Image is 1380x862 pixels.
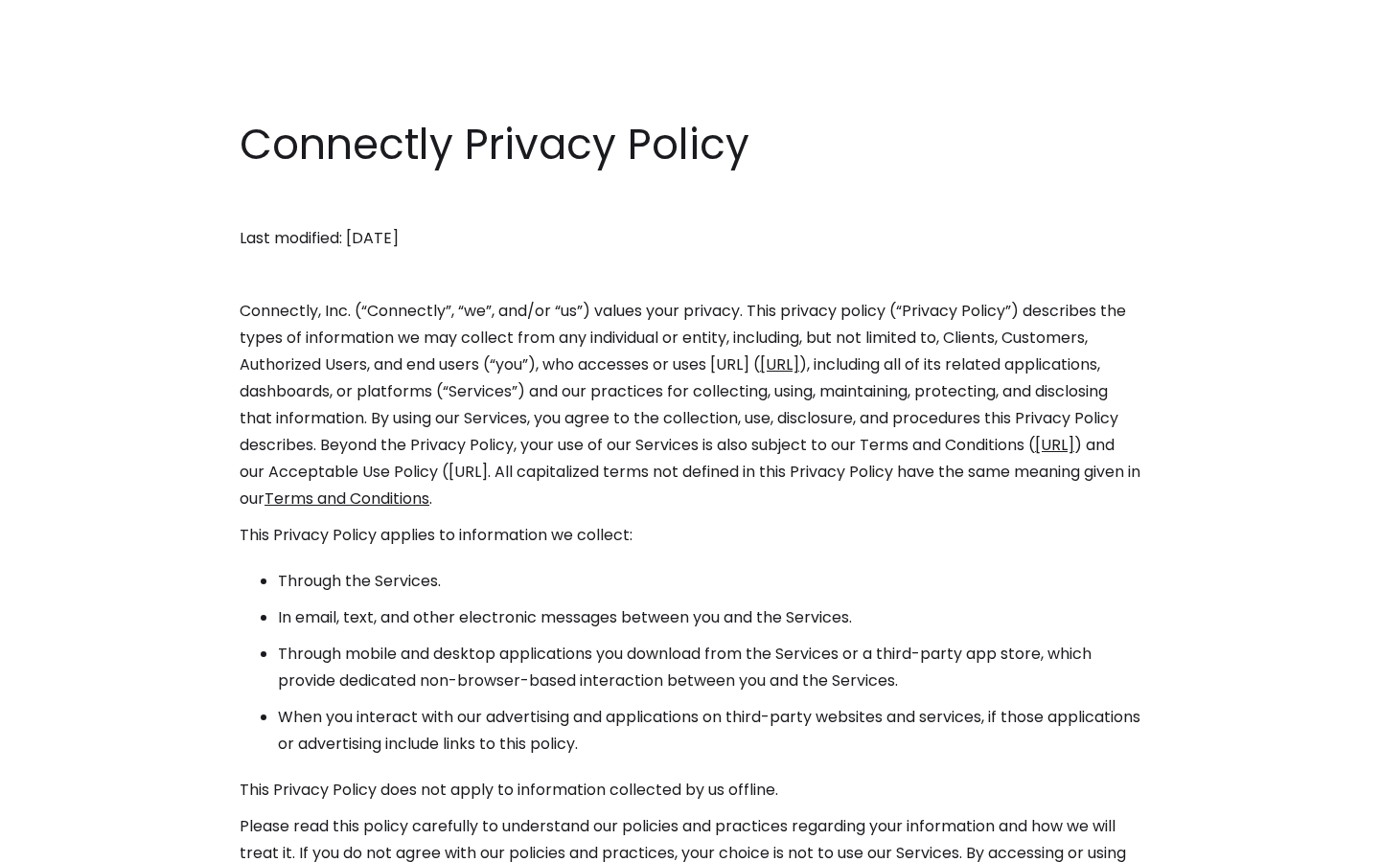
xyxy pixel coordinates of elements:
[278,704,1140,758] li: When you interact with our advertising and applications on third-party websites and services, if ...
[240,298,1140,512] p: Connectly, Inc. (“Connectly”, “we”, and/or “us”) values your privacy. This privacy policy (“Priva...
[264,488,429,510] a: Terms and Conditions
[19,827,115,855] aside: Language selected: English
[278,568,1140,595] li: Through the Services.
[278,604,1140,631] li: In email, text, and other electronic messages between you and the Services.
[240,189,1140,215] p: ‍
[278,641,1140,694] li: Through mobile and desktop applications you download from the Services or a third-party app store...
[240,777,1140,804] p: This Privacy Policy does not apply to information collected by us offline.
[240,522,1140,549] p: This Privacy Policy applies to information we collect:
[240,261,1140,288] p: ‍
[240,225,1140,252] p: Last modified: [DATE]
[38,828,115,855] ul: Language list
[760,353,799,375] a: [URL]
[1035,434,1074,456] a: [URL]
[240,115,1140,174] h1: Connectly Privacy Policy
